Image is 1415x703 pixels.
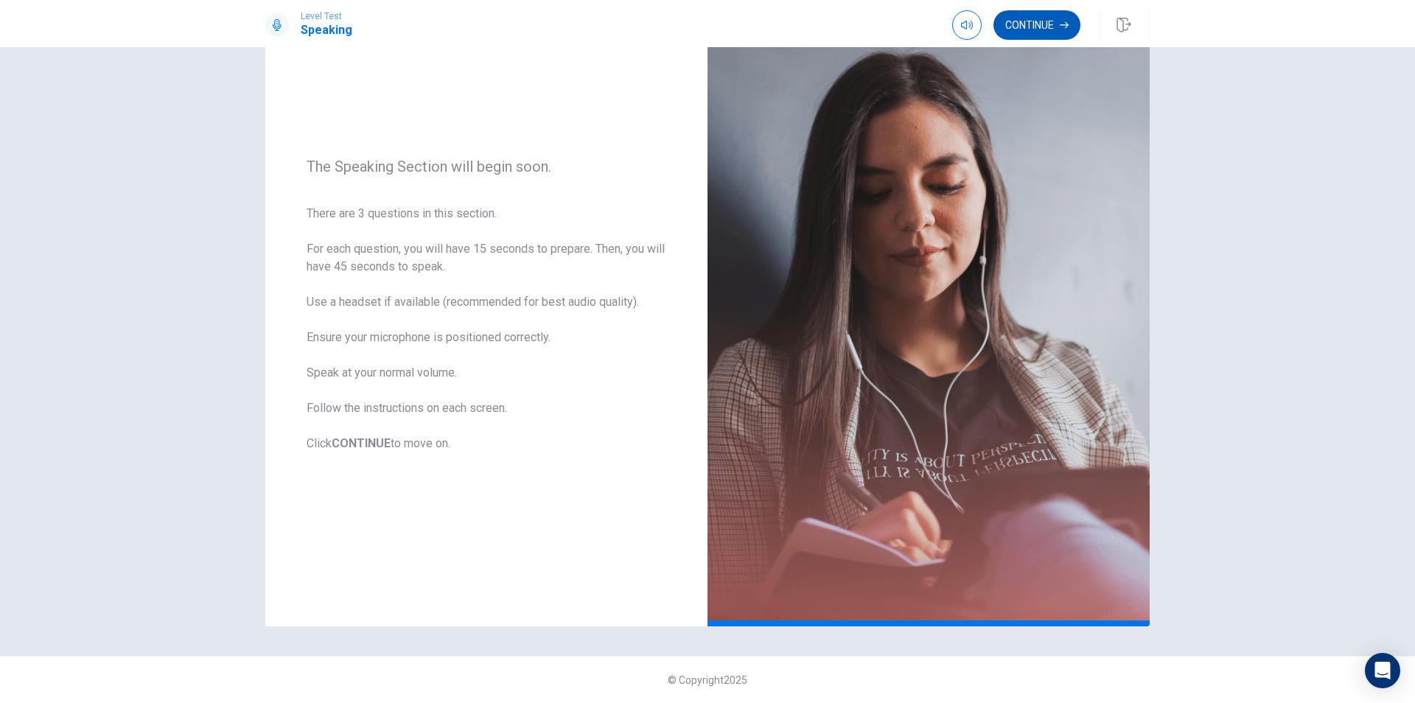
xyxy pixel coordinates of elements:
button: Continue [993,10,1080,40]
b: CONTINUE [332,436,391,450]
span: There are 3 questions in this section. For each question, you will have 15 seconds to prepare. Th... [307,205,666,452]
h1: Speaking [301,21,352,39]
span: Level Test [301,11,352,21]
span: © Copyright 2025 [668,674,747,686]
div: Open Intercom Messenger [1365,653,1400,688]
span: The Speaking Section will begin soon. [307,158,666,175]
